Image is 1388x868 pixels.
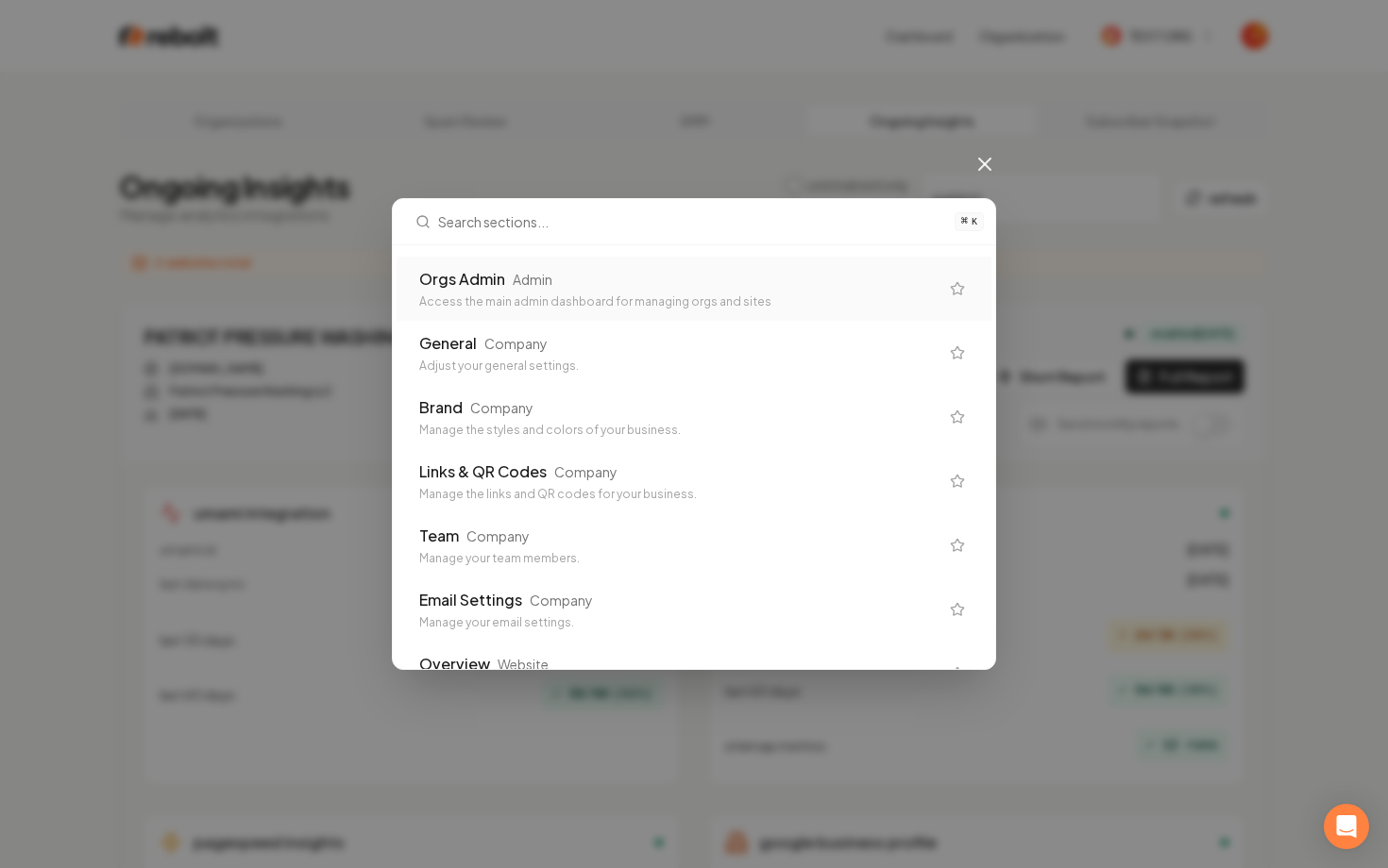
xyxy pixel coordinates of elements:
[419,589,522,611] div: Email Settings
[419,525,459,547] div: Team
[419,551,939,566] div: Manage your team members.
[419,653,490,676] div: Overview
[419,268,505,291] div: Orgs Admin
[419,294,939,309] div: Access the main admin dashboard for managing orgs and sites
[554,462,618,481] div: Company
[419,487,939,502] div: Manage the links and QR codes for your business.
[466,526,530,545] div: Company
[419,332,477,355] div: General
[419,423,939,438] div: Manage the styles and colors of your business.
[498,655,549,674] div: Website
[470,398,533,417] div: Company
[438,199,943,244] input: Search sections...
[513,270,552,289] div: Admin
[419,615,939,630] div: Manage your email settings.
[484,334,548,353] div: Company
[419,460,547,483] div: Links & QR Codes
[530,591,593,609] div: Company
[393,245,995,669] div: Search sections...
[1324,804,1369,849] div: Open Intercom Messenger
[419,359,939,374] div: Adjust your general settings.
[419,396,463,419] div: Brand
